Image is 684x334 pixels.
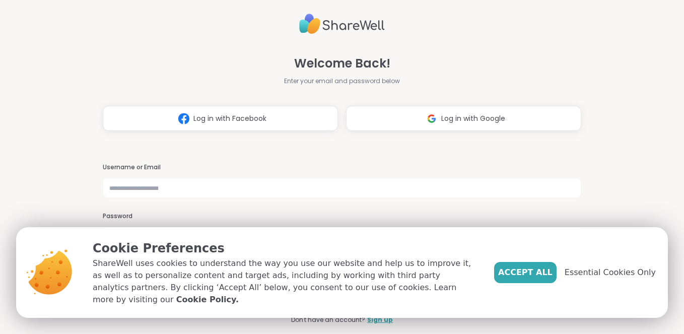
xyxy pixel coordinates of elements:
[422,109,441,128] img: ShareWell Logomark
[93,239,478,257] p: Cookie Preferences
[498,266,553,279] span: Accept All
[346,106,581,131] button: Log in with Google
[103,163,582,172] h3: Username or Email
[291,315,365,324] span: Don't have an account?
[103,106,338,131] button: Log in with Facebook
[565,266,656,279] span: Essential Cookies Only
[441,113,505,124] span: Log in with Google
[299,10,385,38] img: ShareWell Logo
[494,262,557,283] button: Accept All
[174,109,193,128] img: ShareWell Logomark
[193,113,266,124] span: Log in with Facebook
[367,315,393,324] a: Sign up
[284,77,400,86] span: Enter your email and password below
[103,212,582,221] h3: Password
[93,257,478,306] p: ShareWell uses cookies to understand the way you use our website and help us to improve it, as we...
[294,54,390,73] span: Welcome Back!
[176,294,239,306] a: Cookie Policy.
